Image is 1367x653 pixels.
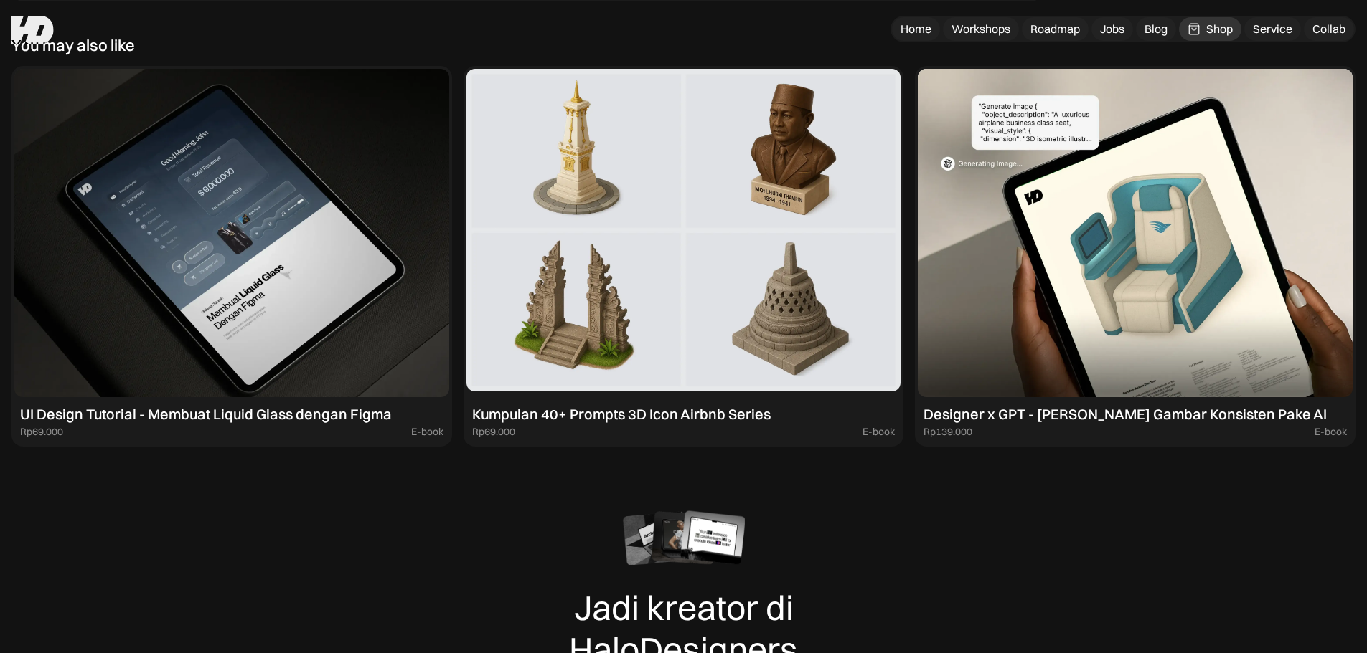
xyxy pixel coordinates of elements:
div: Collab [1312,22,1345,37]
div: Service [1253,22,1292,37]
div: Rp69.000 [472,426,515,438]
div: Shop [1206,22,1233,37]
a: Roadmap [1022,17,1089,41]
a: Service [1244,17,1301,41]
div: Blog [1145,22,1168,37]
div: E-book [1315,426,1347,438]
a: Workshops [943,17,1019,41]
a: Collab [1304,17,1354,41]
a: Shop [1179,17,1241,41]
div: Designer x GPT - [PERSON_NAME] Gambar Konsisten Pake AI [924,406,1327,423]
div: E-book [411,426,443,438]
div: Jobs [1100,22,1124,37]
div: Rp139.000 [924,426,972,438]
div: E-book [863,426,895,438]
a: Home [892,17,940,41]
a: UI Design Tutorial - Membuat Liquid Glass dengan FigmaRp69.000E-book [11,66,452,447]
a: Blog [1136,17,1176,41]
a: Kumpulan 40+ Prompts 3D Icon Airbnb SeriesRp69.000E-book [464,66,904,447]
div: UI Design Tutorial - Membuat Liquid Glass dengan Figma [20,406,392,423]
div: Kumpulan 40+ Prompts 3D Icon Airbnb Series [472,406,771,423]
div: Rp69.000 [20,426,63,438]
a: Designer x GPT - [PERSON_NAME] Gambar Konsisten Pake AIRp139.000E-book [915,66,1356,447]
a: Jobs [1091,17,1133,41]
div: You may also like [11,36,135,54]
div: Home [901,22,931,37]
div: Roadmap [1030,22,1080,37]
div: Workshops [952,22,1010,37]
